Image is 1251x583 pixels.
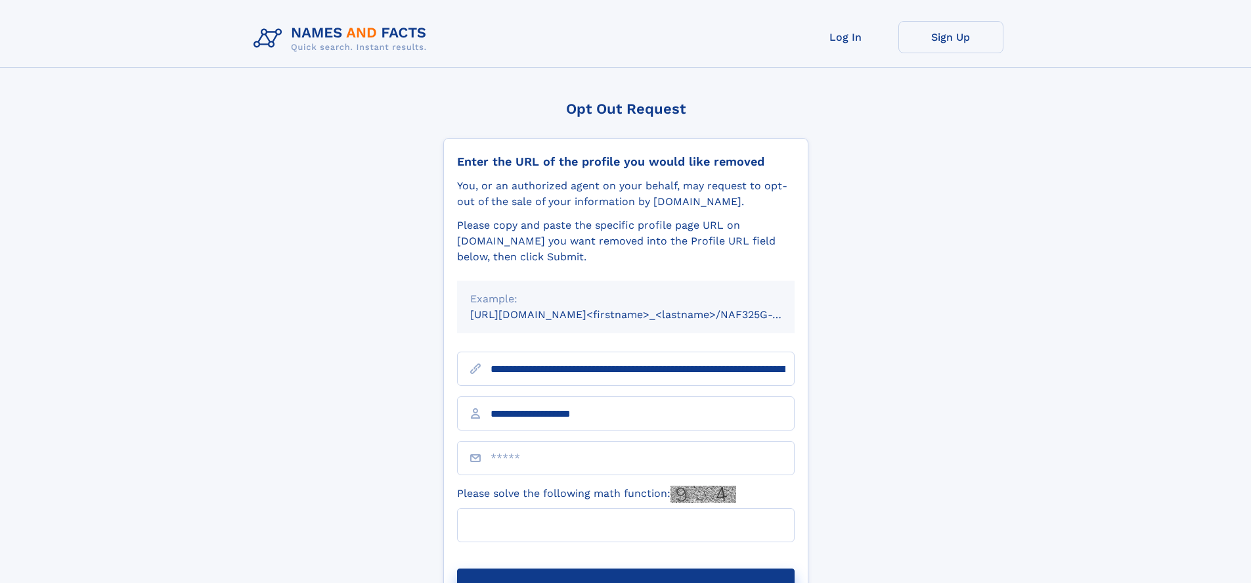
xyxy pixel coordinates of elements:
[470,291,781,307] div: Example:
[470,308,820,321] small: [URL][DOMAIN_NAME]<firstname>_<lastname>/NAF325G-xxxxxxxx
[443,101,808,117] div: Opt Out Request
[457,178,795,210] div: You, or an authorized agent on your behalf, may request to opt-out of the sale of your informatio...
[898,21,1003,53] a: Sign Up
[457,218,795,265] div: Please copy and paste the specific profile page URL on [DOMAIN_NAME] you want removed into the Pr...
[457,154,795,169] div: Enter the URL of the profile you would like removed
[248,21,437,57] img: Logo Names and Facts
[793,21,898,53] a: Log In
[457,486,736,503] label: Please solve the following math function:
